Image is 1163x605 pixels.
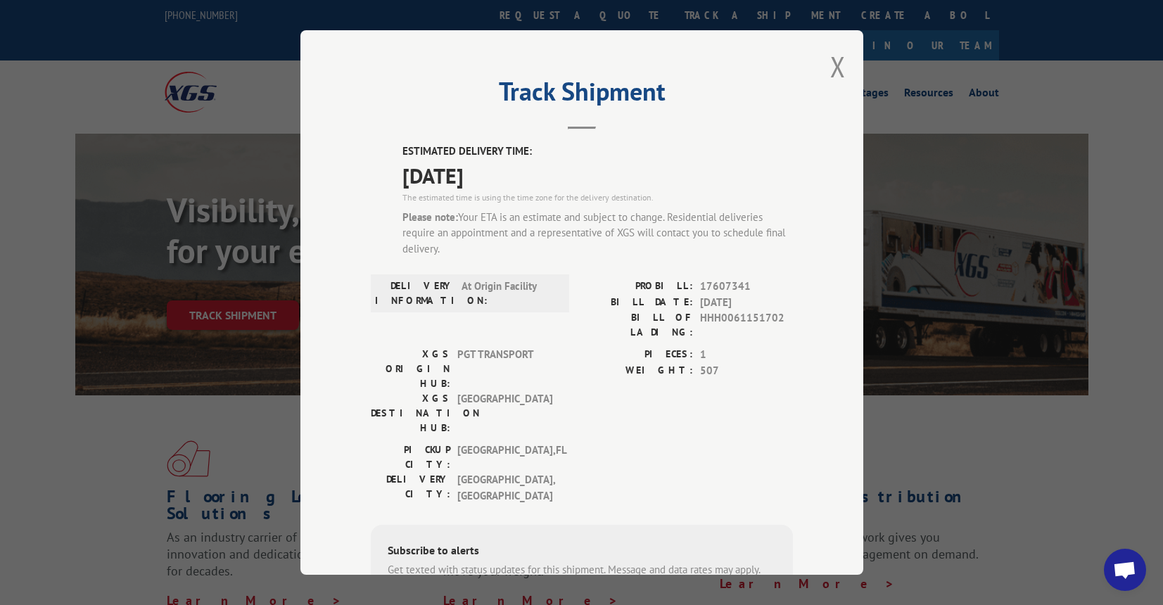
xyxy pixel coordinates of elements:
div: Your ETA is an estimate and subject to change. Residential deliveries require an appointment and ... [402,210,793,257]
label: PICKUP CITY: [371,442,450,472]
div: Subscribe to alerts [388,542,776,562]
span: [GEOGRAPHIC_DATA] , FL [457,442,552,472]
label: WEIGHT: [582,363,693,379]
div: Open chat [1104,549,1146,591]
label: DELIVERY CITY: [371,472,450,504]
strong: Please note: [402,210,458,224]
label: PROBILL: [582,279,693,295]
span: PGT TRANSPORT [457,347,552,391]
div: The estimated time is using the time zone for the delivery destination. [402,191,793,204]
label: ESTIMATED DELIVERY TIME: [402,144,793,160]
label: BILL OF LADING: [582,310,693,340]
span: 507 [700,363,793,379]
label: BILL DATE: [582,295,693,311]
label: XGS DESTINATION HUB: [371,391,450,435]
span: 17607341 [700,279,793,295]
label: DELIVERY INFORMATION: [375,279,455,308]
div: Get texted with status updates for this shipment. Message and data rates may apply. Message frequ... [388,562,776,594]
span: 1 [700,347,793,363]
span: HHH0061151702 [700,310,793,340]
button: Close modal [830,48,846,85]
h2: Track Shipment [371,82,793,108]
span: [DATE] [402,160,793,191]
label: PIECES: [582,347,693,363]
span: [DATE] [700,295,793,311]
span: [GEOGRAPHIC_DATA] , [GEOGRAPHIC_DATA] [457,472,552,504]
label: XGS ORIGIN HUB: [371,347,450,391]
span: At Origin Facility [462,279,557,308]
span: [GEOGRAPHIC_DATA] [457,391,552,435]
